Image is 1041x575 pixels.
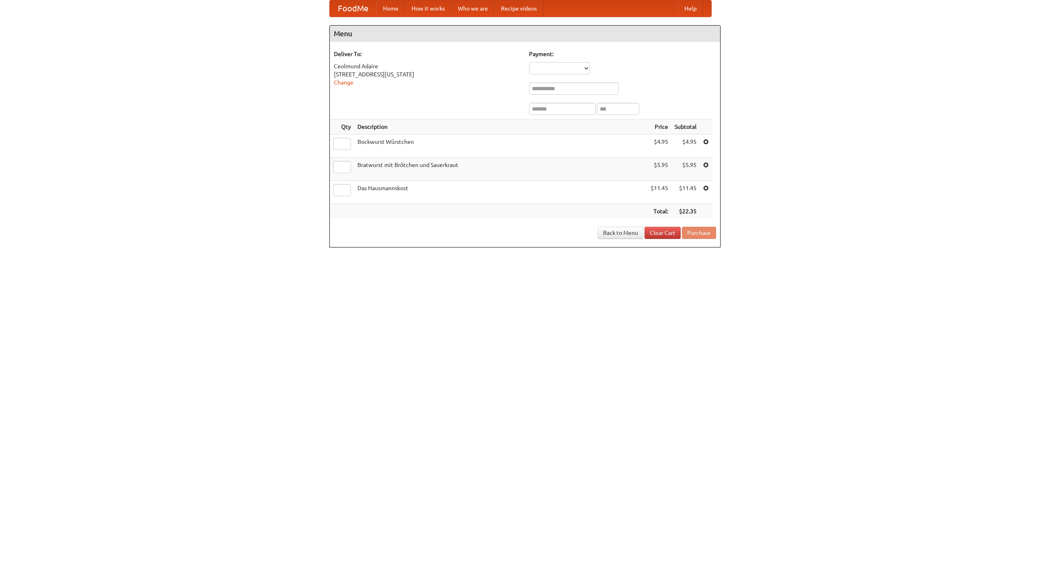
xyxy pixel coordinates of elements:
[647,158,671,181] td: $5.95
[671,119,700,135] th: Subtotal
[377,0,405,17] a: Home
[451,0,494,17] a: Who we are
[529,50,716,58] h5: Payment:
[354,158,647,181] td: Bratwurst mit Brötchen und Sauerkraut
[334,79,353,86] a: Change
[405,0,451,17] a: How it works
[645,227,681,239] a: Clear Cart
[354,181,647,204] td: Das Hausmannskost
[330,26,720,42] h4: Menu
[671,158,700,181] td: $5.95
[354,119,647,135] th: Description
[334,70,521,78] div: [STREET_ADDRESS][US_STATE]
[330,0,377,17] a: FoodMe
[354,135,647,158] td: Bockwurst Würstchen
[598,227,643,239] a: Back to Menu
[494,0,543,17] a: Recipe videos
[671,181,700,204] td: $11.45
[671,204,700,219] th: $22.35
[334,50,521,58] h5: Deliver To:
[330,119,354,135] th: Qty
[678,0,703,17] a: Help
[647,119,671,135] th: Price
[647,204,671,219] th: Total:
[671,135,700,158] td: $4.95
[682,227,716,239] button: Purchase
[334,62,521,70] div: Ceolmund Adaire
[647,181,671,204] td: $11.45
[647,135,671,158] td: $4.95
